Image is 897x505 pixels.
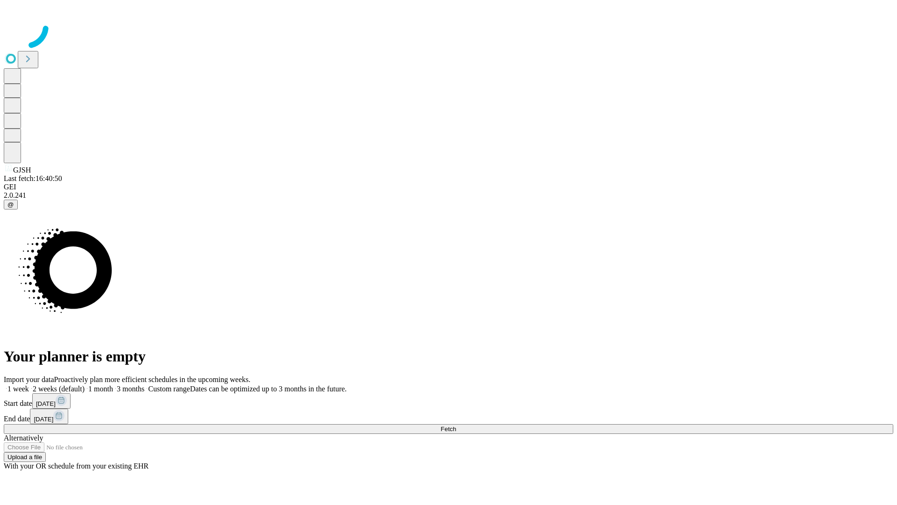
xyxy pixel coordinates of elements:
[4,174,62,182] span: Last fetch: 16:40:50
[4,393,893,409] div: Start date
[441,426,456,433] span: Fetch
[7,201,14,208] span: @
[4,462,149,470] span: With your OR schedule from your existing EHR
[4,191,893,200] div: 2.0.241
[4,434,43,442] span: Alternatively
[4,200,18,209] button: @
[34,416,53,423] span: [DATE]
[88,385,113,393] span: 1 month
[4,409,893,424] div: End date
[190,385,347,393] span: Dates can be optimized up to 3 months in the future.
[36,400,56,407] span: [DATE]
[4,452,46,462] button: Upload a file
[7,385,29,393] span: 1 week
[30,409,68,424] button: [DATE]
[4,348,893,365] h1: Your planner is empty
[13,166,31,174] span: GJSH
[4,375,54,383] span: Import your data
[54,375,250,383] span: Proactively plan more efficient schedules in the upcoming weeks.
[33,385,85,393] span: 2 weeks (default)
[4,183,893,191] div: GEI
[148,385,190,393] span: Custom range
[32,393,71,409] button: [DATE]
[117,385,144,393] span: 3 months
[4,424,893,434] button: Fetch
